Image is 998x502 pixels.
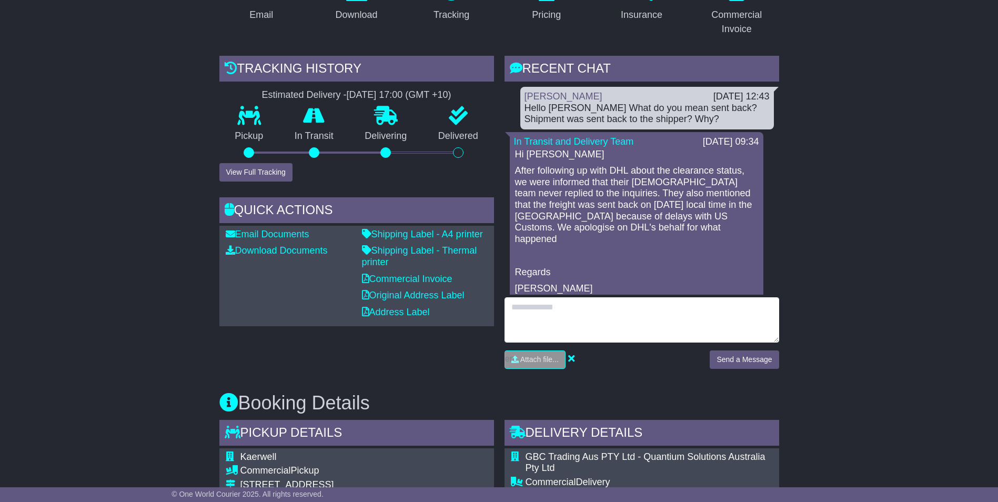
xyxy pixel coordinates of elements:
span: Commercial [240,465,291,476]
a: In Transit and Delivery Team [514,136,634,147]
button: View Full Tracking [219,163,293,182]
div: [DATE] 12:43 [713,91,770,103]
div: Tracking history [219,56,494,84]
p: Regards [515,267,758,278]
p: Pickup [219,130,279,142]
div: Hello [PERSON_NAME] What do you mean sent back? Shipment was sent back to the shipper? Why? [525,103,770,125]
div: Pickup [240,465,479,477]
div: Delivery Details [505,420,779,448]
span: © One World Courier 2025. All rights reserved. [172,490,324,498]
div: Commercial Invoice [701,8,772,36]
a: Download Documents [226,245,328,256]
p: In Transit [279,130,349,142]
p: [PERSON_NAME] [515,283,758,295]
div: Tracking [434,8,469,22]
div: Email [249,8,273,22]
div: [DATE] 09:34 [703,136,759,148]
h3: Booking Details [219,393,779,414]
p: Hi [PERSON_NAME] [515,149,758,160]
div: Estimated Delivery - [219,89,494,101]
p: Delivered [422,130,494,142]
a: Address Label [362,307,430,317]
p: After following up with DHL about the clearance status, we were informed that their [DEMOGRAPHIC_... [515,165,758,245]
div: Delivery [526,477,773,488]
div: Pickup Details [219,420,494,448]
div: Download [335,8,377,22]
a: Commercial Invoice [362,274,452,284]
a: Shipping Label - A4 printer [362,229,483,239]
div: Insurance [621,8,662,22]
p: Delivering [349,130,423,142]
div: Quick Actions [219,197,494,226]
span: GBC Trading Aus PTY Ltd - Quantium Solutions Australia Pty Ltd [526,451,765,474]
button: Send a Message [710,350,779,369]
a: Original Address Label [362,290,465,300]
a: Email Documents [226,229,309,239]
a: [PERSON_NAME] [525,91,602,102]
div: [DATE] 17:00 (GMT +10) [347,89,451,101]
span: Commercial [526,477,576,487]
span: Kaerwell [240,451,277,462]
div: Pricing [532,8,561,22]
a: Shipping Label - Thermal printer [362,245,477,267]
div: RECENT CHAT [505,56,779,84]
div: [STREET_ADDRESS] [240,479,479,491]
